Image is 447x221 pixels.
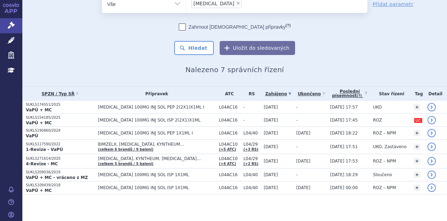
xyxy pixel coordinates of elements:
[98,162,154,166] a: (celkem 5 brandů / 5 balení)
[243,156,260,161] span: L04/29
[264,131,278,136] span: [DATE]
[373,131,396,136] span: ROZ – NPM
[236,1,240,5] span: ×
[243,147,258,151] a: (+3 RS)
[243,105,260,110] span: -
[330,172,358,177] span: [DATE] 18:29
[26,147,63,152] strong: 1-Revize - VaPÚ
[373,172,392,177] span: Sloučeno
[185,65,284,74] span: Nalezeno 7 správních řízení
[330,118,358,123] span: [DATE] 17:45
[174,41,214,55] button: Hledat
[264,89,293,99] a: Zahájeno
[243,185,260,190] span: L04/40
[98,131,215,136] span: [MEDICAL_DATA] 100MG INJ SOL PEP 1X1ML I
[264,105,278,110] span: [DATE]
[26,188,52,193] strong: VaPÚ + MC
[98,105,215,110] span: [MEDICAL_DATA] 100MG INJ SOL PEP 2(2X1)X1ML I
[26,102,95,107] p: SUKLS174551/2025
[414,130,420,136] a: +
[215,87,240,101] th: ATC
[373,118,382,123] span: ROZ
[373,159,396,164] span: ROZ – NPM
[95,87,215,101] th: Přípravek
[26,108,52,112] strong: VaPÚ + MC
[264,144,278,149] span: [DATE]
[219,172,240,177] span: L04AC16
[26,183,95,188] p: SUKLS109439/2018
[98,118,215,123] span: [MEDICAL_DATA] 100MG INJ SOL ISP 2(2X1)X1ML
[330,159,358,164] span: [DATE] 17:53
[373,1,413,8] a: Přidat parametr
[219,131,240,136] span: L04AC16
[220,41,295,55] button: Uložit do sledovaných
[193,1,234,6] span: [MEDICAL_DATA]
[26,128,95,133] p: SUKLS190860/2024
[243,142,260,147] span: L04/29
[98,147,154,151] a: (celkem 6 brandů / 9 balení)
[296,89,327,99] a: Ukončeno
[296,159,310,164] span: [DATE]
[219,185,240,190] span: L04AC16
[427,157,436,165] a: detail
[26,89,95,99] a: SPZN / Typ SŘ
[296,118,298,123] span: -
[427,143,436,151] a: detail
[264,159,278,164] span: [DATE]
[98,172,215,177] span: [MEDICAL_DATA] 100MG INJ SOL ISP 1X1ML
[414,104,420,110] a: +
[424,87,447,101] th: Detail
[264,185,278,190] span: [DATE]
[427,184,436,192] a: detail
[243,162,258,166] a: (+2 RS)
[26,120,52,125] strong: VaPÚ + MC
[296,144,298,149] span: -
[219,105,240,110] span: L04AC16
[357,94,362,98] abbr: (?)
[427,103,436,111] a: detail
[427,116,436,124] a: detail
[264,172,278,177] span: [DATE]
[26,156,95,161] p: SUKLS271614/2020
[330,185,358,190] span: [DATE] 00:00
[373,105,382,110] span: UKO
[414,185,420,191] a: +
[330,87,369,101] a: Poslednípísemnost(?)
[219,162,236,166] a: (+4 ATC)
[26,133,38,138] strong: VaPÚ
[98,185,215,190] span: [MEDICAL_DATA] 100MG INJ SOL ISP 1X1ML
[369,87,410,101] th: Stav řízení
[414,158,420,164] a: +
[330,144,358,149] span: [DATE] 17:51
[427,129,436,137] a: detail
[26,142,95,147] p: SUKLS117590/2022
[296,185,310,190] span: [DATE]
[243,172,260,177] span: L04/40
[179,23,291,30] label: Zahrnout [DEMOGRAPHIC_DATA] přípravky
[264,118,278,123] span: [DATE]
[243,131,260,136] span: L04/40
[98,142,215,147] span: BIMZELX, [MEDICAL_DATA], KYNTHEUM…
[414,144,420,150] a: +
[98,156,215,161] span: [MEDICAL_DATA], KYNTHEUM, [MEDICAL_DATA]…
[410,87,424,101] th: Tag
[26,175,88,180] strong: VaPÚ + MC - vráceno z MZ
[26,170,95,175] p: SUKLS209036/2019
[330,131,358,136] span: [DATE] 18:22
[243,118,260,123] span: -
[286,23,291,28] abbr: (?)
[26,161,58,166] strong: 4-Revize - MC
[296,105,298,110] span: -
[240,87,260,101] th: RS
[219,142,240,147] span: L04AC10
[219,147,236,151] a: (+5 ATC)
[26,115,95,120] p: SUKLS154185/2025
[219,156,240,161] span: L04AC10
[296,131,310,136] span: [DATE]
[373,144,406,149] span: UKO, Zastaveno
[373,185,396,190] span: ROZ – NPM
[427,171,436,179] a: detail
[414,172,420,178] a: +
[219,118,240,123] span: L04AC16
[330,105,358,110] span: [DATE] 17:57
